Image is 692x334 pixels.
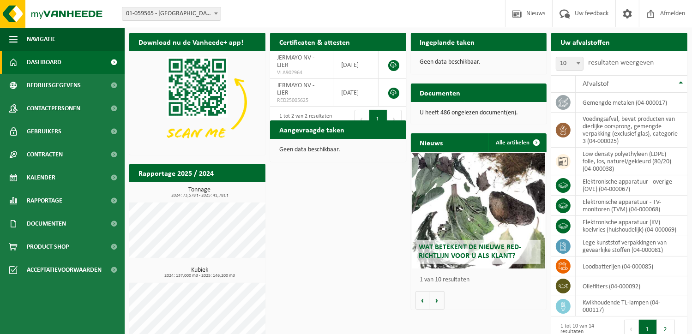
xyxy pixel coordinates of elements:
span: Wat betekent de nieuwe RED-richtlijn voor u als klant? [419,244,521,260]
button: Next [387,110,402,128]
span: Navigatie [27,28,55,51]
td: loodbatterijen (04-000085) [576,256,687,276]
span: Bedrijfsgegevens [27,74,81,97]
h2: Aangevraagde taken [270,120,354,138]
span: Gebruikers [27,120,61,143]
td: [DATE] [334,79,379,107]
td: gemengde metalen (04-000017) [576,93,687,113]
span: RED25005625 [277,97,327,104]
span: Contracten [27,143,63,166]
span: 01-059565 - JERMAYO NV - LIER [122,7,221,20]
span: 2024: 73,578 t - 2025: 41,781 t [134,193,265,198]
button: Vorige [415,291,430,310]
button: Volgende [430,291,445,310]
span: Acceptatievoorwaarden [27,258,102,281]
h2: Certificaten & attesten [270,33,359,51]
h2: Nieuws [411,133,452,151]
a: Bekijk rapportage [197,182,265,200]
div: 1 tot 2 van 2 resultaten [275,109,332,129]
td: oliefilters (04-000092) [576,276,687,296]
span: JERMAYO NV - LIER [277,82,314,96]
td: lege kunststof verpakkingen van gevaarlijke stoffen (04-000081) [576,236,687,256]
h2: Uw afvalstoffen [551,33,619,51]
span: 10 [556,57,583,70]
p: 1 van 10 resultaten [420,277,542,283]
span: Afvalstof [583,80,609,88]
a: Alle artikelen [488,133,546,152]
td: [DATE] [334,51,379,79]
span: Documenten [27,212,66,235]
td: elektronische apparatuur (KV) koelvries (huishoudelijk) (04-000069) [576,216,687,236]
td: elektronische apparatuur - overige (OVE) (04-000067) [576,175,687,196]
label: resultaten weergeven [588,59,654,66]
span: JERMAYO NV - LIER [277,54,314,69]
button: Previous [355,110,369,128]
p: U heeft 486 ongelezen document(en). [420,110,538,116]
button: 1 [369,110,387,128]
td: kwikhoudende TL-lampen (04-000117) [576,296,687,316]
td: elektronische apparatuur - TV-monitoren (TVM) (04-000068) [576,196,687,216]
a: Wat betekent de nieuwe RED-richtlijn voor u als klant? [412,153,545,268]
span: Product Shop [27,235,69,258]
h2: Ingeplande taken [411,33,484,51]
p: Geen data beschikbaar. [279,147,397,153]
h2: Download nu de Vanheede+ app! [129,33,253,51]
span: Contactpersonen [27,97,80,120]
h2: Rapportage 2025 / 2024 [129,164,223,182]
h2: Documenten [411,83,470,101]
img: Download de VHEPlus App [129,51,265,153]
span: Rapportage [27,189,62,212]
h3: Kubiek [134,267,265,278]
td: low density polyethyleen (LDPE) folie, los, naturel/gekleurd (80/20) (04-000038) [576,148,687,175]
span: Kalender [27,166,55,189]
span: 2024: 137,000 m3 - 2025: 146,200 m3 [134,274,265,278]
span: 10 [556,57,584,71]
p: Geen data beschikbaar. [420,59,538,66]
span: 01-059565 - JERMAYO NV - LIER [122,7,221,21]
span: VLA902964 [277,69,327,77]
span: Dashboard [27,51,61,74]
td: voedingsafval, bevat producten van dierlijke oorsprong, gemengde verpakking (exclusief glas), cat... [576,113,687,148]
h3: Tonnage [134,187,265,198]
